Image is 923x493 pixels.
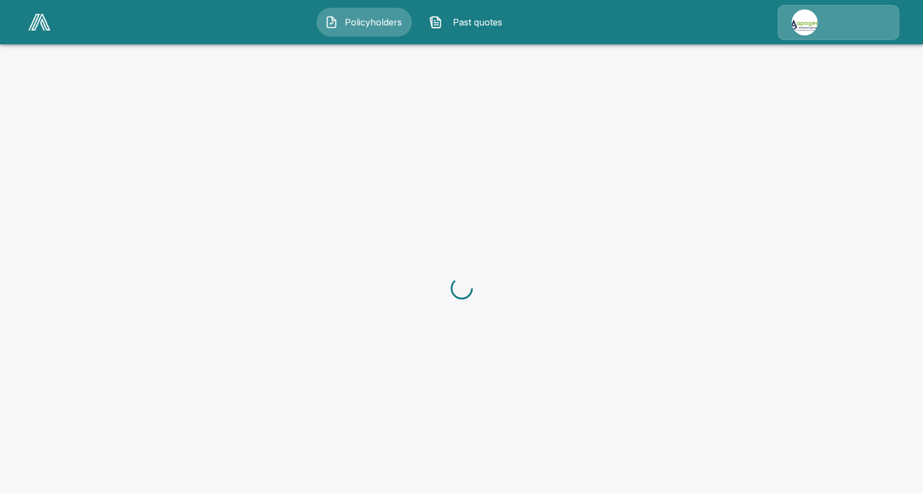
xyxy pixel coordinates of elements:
img: Policyholders Icon [325,16,338,29]
button: Past quotes IconPast quotes [421,8,516,37]
img: AA Logo [28,14,50,31]
span: Policyholders [343,16,404,29]
span: Past quotes [447,16,508,29]
img: Past quotes Icon [429,16,442,29]
button: Policyholders IconPolicyholders [317,8,412,37]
